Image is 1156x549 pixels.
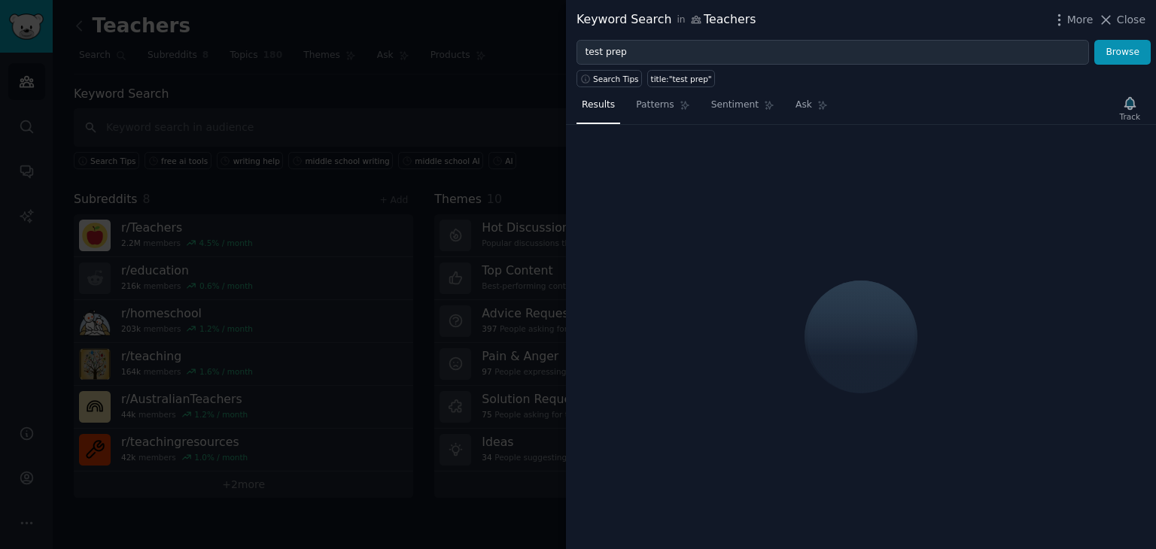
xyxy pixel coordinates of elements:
[790,93,833,124] a: Ask
[711,99,759,112] span: Sentiment
[631,93,695,124] a: Patterns
[576,70,642,87] button: Search Tips
[796,99,812,112] span: Ask
[1051,12,1094,28] button: More
[677,14,685,27] span: in
[706,93,780,124] a: Sentiment
[651,74,712,84] div: title:"test prep"
[636,99,674,112] span: Patterns
[576,11,756,29] div: Keyword Search Teachers
[593,74,639,84] span: Search Tips
[647,70,715,87] a: title:"test prep"
[1094,40,1151,65] button: Browse
[576,93,620,124] a: Results
[1067,12,1094,28] span: More
[1098,12,1145,28] button: Close
[582,99,615,112] span: Results
[1117,12,1145,28] span: Close
[576,40,1089,65] input: Try a keyword related to your business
